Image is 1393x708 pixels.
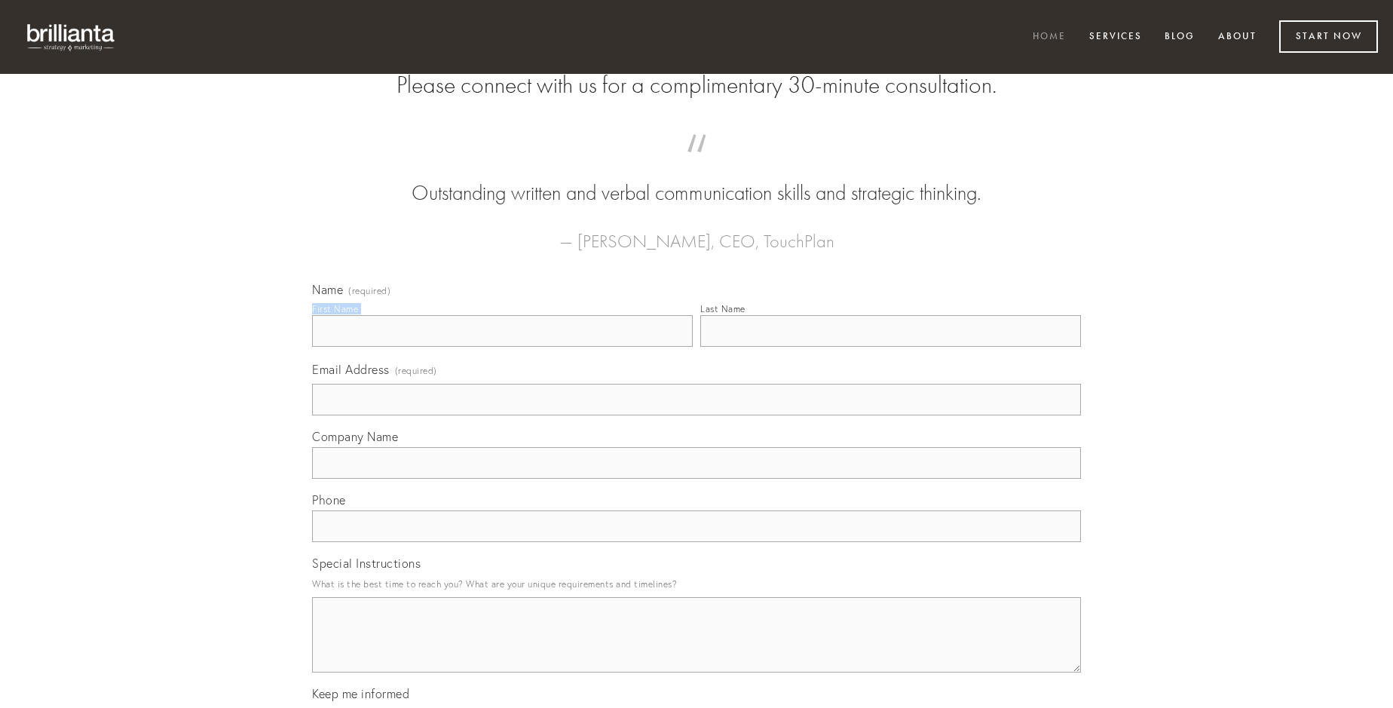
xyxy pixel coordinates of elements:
[1279,20,1378,53] a: Start Now
[312,303,358,314] div: First Name
[348,287,390,296] span: (required)
[312,556,421,571] span: Special Instructions
[312,71,1081,100] h2: Please connect with us for a complimentary 30-minute consultation.
[700,303,745,314] div: Last Name
[336,149,1057,208] blockquote: Outstanding written and verbal communication skills and strategic thinking.
[312,686,409,701] span: Keep me informed
[312,429,398,444] span: Company Name
[1079,25,1152,50] a: Services
[336,149,1057,179] span: “
[312,282,343,297] span: Name
[1155,25,1205,50] a: Blog
[395,360,437,381] span: (required)
[15,15,128,59] img: brillianta - research, strategy, marketing
[1208,25,1266,50] a: About
[312,492,346,507] span: Phone
[1023,25,1076,50] a: Home
[312,362,390,377] span: Email Address
[312,574,1081,594] p: What is the best time to reach you? What are your unique requirements and timelines?
[336,208,1057,256] figcaption: — [PERSON_NAME], CEO, TouchPlan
